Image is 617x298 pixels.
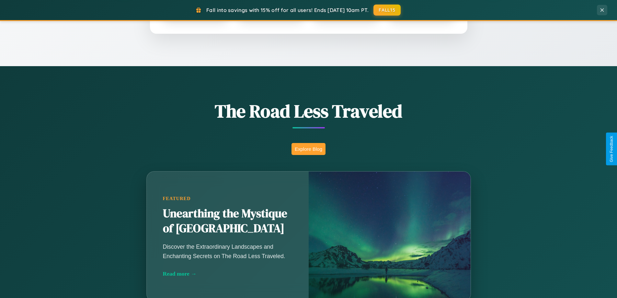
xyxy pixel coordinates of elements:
span: Fall into savings with 15% off for all users! Ends [DATE] 10am PT. [206,7,369,13]
div: Read more → [163,270,292,277]
div: Give Feedback [609,136,614,162]
h1: The Road Less Traveled [114,99,503,124]
button: Explore Blog [291,143,326,155]
p: Discover the Extraordinary Landscapes and Enchanting Secrets on The Road Less Traveled. [163,242,292,260]
div: Featured [163,196,292,201]
h2: Unearthing the Mystique of [GEOGRAPHIC_DATA] [163,206,292,236]
button: FALL15 [373,5,401,16]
